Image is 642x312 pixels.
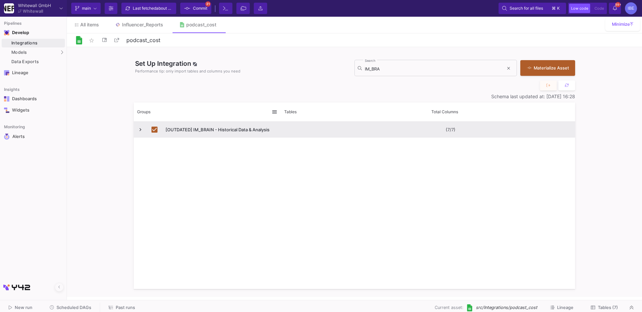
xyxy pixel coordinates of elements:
span: main [82,3,91,13]
button: Materialize Asset [520,60,575,76]
span: Models [11,50,27,55]
div: Whitewall GmbH [18,3,51,8]
span: ⌘ [552,4,556,12]
div: Materialize Asset [527,65,565,71]
span: Current asset: [435,304,463,311]
img: Logo [75,36,83,44]
button: Search for all files⌘k [499,3,566,14]
div: podcast_cost [186,22,216,27]
span: Low code [571,6,588,11]
img: Navigation icon [4,108,9,113]
div: Influencer_Reports [122,22,163,27]
div: Last fetched [133,3,173,13]
span: k [557,4,560,12]
a: Navigation iconDashboards [2,94,65,104]
a: Navigation iconWidgets [2,105,65,116]
mat-icon: star_border [88,36,96,44]
button: Low code [569,4,590,13]
span: Lineage [557,305,573,310]
div: Develop [12,30,22,35]
div: Press SPACE to deselect this row. [134,122,575,138]
a: Navigation iconAlerts [2,131,65,142]
button: IBE [623,2,637,14]
div: Data Exports [11,59,63,64]
button: Commit [180,3,211,14]
span: New run [15,305,32,310]
button: 99+ [609,3,621,14]
span: Performance tip: only import tables and columns you need [135,68,240,74]
img: Navigation icon [4,134,10,140]
div: Whitewall [23,9,43,13]
span: Scheduled DAGs [57,305,91,310]
a: Data Exports [2,57,65,66]
span: Tables [284,109,297,114]
span: Tables (7) [598,305,618,310]
span: Groups [137,109,150,114]
button: main [71,3,101,14]
img: [Legacy] Google Sheets [466,304,473,311]
div: Alerts [12,134,56,140]
span: Code [595,6,604,11]
y42-import-column-renderer: (7/7) [446,127,455,132]
button: ⌘k [550,4,562,12]
div: Schema last updated at: [DATE] 16:28 [134,94,575,99]
span: src/Integrations/podcast_cost [476,304,537,311]
div: Integrations [11,40,63,46]
img: Tab icon [115,22,121,28]
img: Tab icon [179,22,185,28]
div: Set Up Integration [134,59,354,77]
span: 99+ [615,2,621,7]
span: about 20 hours ago [156,6,192,11]
img: Navigation icon [4,70,9,75]
div: Widgets [12,108,56,113]
a: Navigation iconLineage [2,67,65,78]
img: Navigation icon [4,96,9,102]
button: Last fetchedabout 20 hours ago [121,3,176,14]
span: Search for all files [510,3,543,13]
div: IBE [625,2,637,14]
span: Total Columns [431,109,458,114]
span: All items [80,22,99,27]
div: Dashboards [12,96,56,102]
img: Navigation icon [4,30,9,35]
a: Integrations [2,39,65,47]
div: Lineage [12,70,56,75]
input: Search for Tables, Columns, etc. [365,66,504,72]
span: Commit [193,3,207,13]
img: YZ4Yr8zUCx6JYM5gIgaTIQYeTXdcwQjnYC8iZtTV.png [4,3,14,13]
button: Code [593,4,606,13]
span: Past runs [116,305,135,310]
mat-expansion-panel-header: Navigation iconDevelop [2,27,65,38]
span: [OUTDATED] IM_BRAIN - Historical Data & Analysis [166,122,277,138]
